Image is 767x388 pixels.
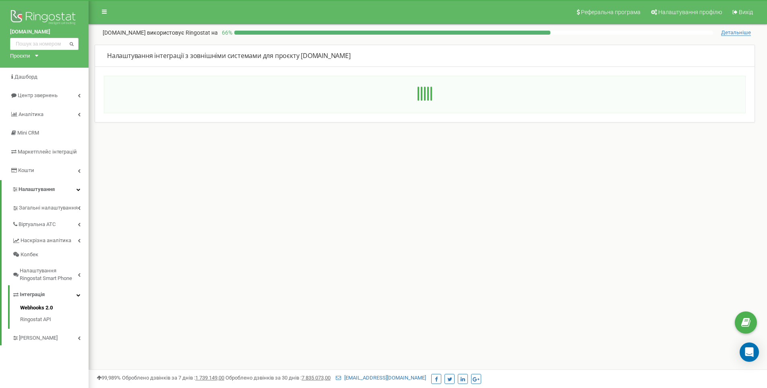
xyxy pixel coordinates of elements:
[12,248,89,262] a: Колбек
[336,375,426,381] a: [EMAIL_ADDRESS][DOMAIN_NAME]
[10,52,30,60] div: Проєкти
[10,8,79,28] img: Ringostat logo
[581,9,641,15] span: Реферальна програма
[20,305,89,314] a: Webhooks 2.0
[658,9,722,15] span: Налаштування профілю
[12,262,89,286] a: Налаштування Ringostat Smart Phone
[19,204,78,212] span: Загальні налаштування
[10,38,79,50] input: Пошук за номером
[218,29,234,37] p: 66 %
[17,130,39,136] span: Mini CRM
[12,215,89,232] a: Віртуальна АТС
[20,268,78,282] span: Налаштування Ringostat Smart Phone
[122,375,224,381] span: Оброблено дзвінків за 7 днів :
[20,314,89,324] a: Ringostat API
[12,286,89,302] a: Інтеграція
[19,111,43,117] span: Аналiтика
[19,334,58,342] span: [PERSON_NAME]
[302,375,331,381] u: 7 835 073,00
[12,329,89,345] a: [PERSON_NAME]
[14,74,37,80] span: Дашборд
[12,232,89,248] a: Наскрізна аналітика
[103,29,218,37] p: [DOMAIN_NAME]
[721,29,751,36] span: Детальніше
[97,375,121,381] span: 99,989%
[225,375,331,381] span: Оброблено дзвінків за 30 днів :
[19,221,56,228] span: Віртуальна АТС
[19,186,55,192] span: Налаштування
[20,291,45,299] span: Інтеграція
[18,149,77,155] span: Маркетплейс інтеграцій
[740,342,759,362] div: Open Intercom Messenger
[2,180,89,199] a: Налаштування
[21,251,38,259] span: Колбек
[21,237,71,245] span: Наскрізна аналітика
[18,92,58,98] span: Центр звернень
[739,9,753,15] span: Вихід
[195,375,224,381] u: 1 739 149,00
[147,29,218,36] span: використовує Ringostat на
[12,199,89,215] a: Загальні налаштування
[18,167,34,173] span: Кошти
[107,51,742,60] div: Налаштування інтеграції з зовнішніми системами для проєкту [DOMAIN_NAME]
[10,28,79,36] a: [DOMAIN_NAME]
